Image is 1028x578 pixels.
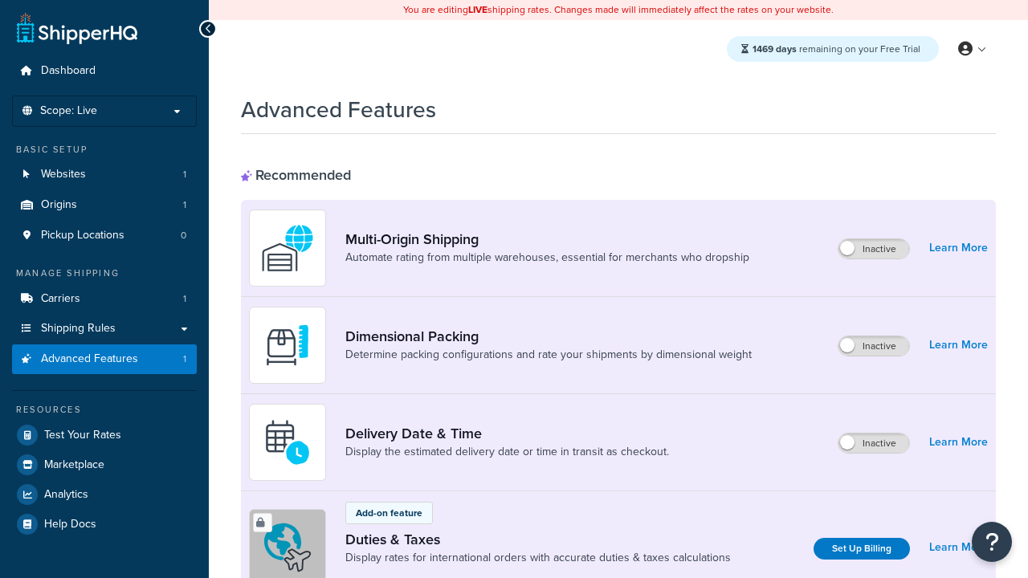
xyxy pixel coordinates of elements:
[929,237,988,259] a: Learn More
[12,190,197,220] li: Origins
[753,42,797,56] strong: 1469 days
[972,522,1012,562] button: Open Resource Center
[12,450,197,479] a: Marketplace
[345,550,731,566] a: Display rates for international orders with accurate duties & taxes calculations
[259,414,316,470] img: gfkeb5ejjkALwAAAABJRU5ErkJggg==
[183,352,186,366] span: 1
[44,518,96,531] span: Help Docs
[241,94,436,125] h1: Advanced Features
[40,104,97,118] span: Scope: Live
[838,433,909,453] label: Inactive
[12,344,197,374] li: Advanced Features
[468,2,487,17] b: LIVE
[345,328,752,345] a: Dimensional Packing
[838,336,909,356] label: Inactive
[259,317,316,373] img: DTVBYsAAAAAASUVORK5CYII=
[259,220,316,276] img: WatD5o0RtDAAAAAElFTkSuQmCC
[345,425,669,442] a: Delivery Date & Time
[356,506,422,520] p: Add-on feature
[929,334,988,356] a: Learn More
[814,538,910,560] a: Set Up Billing
[181,229,186,242] span: 0
[12,221,197,250] li: Pickup Locations
[41,322,116,336] span: Shipping Rules
[183,168,186,181] span: 1
[12,284,197,314] li: Carriers
[12,284,197,314] a: Carriers1
[183,198,186,212] span: 1
[12,190,197,220] a: Origins1
[41,64,96,78] span: Dashboard
[12,314,197,344] a: Shipping Rules
[345,250,749,266] a: Automate rating from multiple warehouses, essential for merchants who dropship
[838,239,909,258] label: Inactive
[345,347,752,363] a: Determine packing configurations and rate your shipments by dimensional weight
[41,198,77,212] span: Origins
[12,56,197,86] a: Dashboard
[12,480,197,509] a: Analytics
[12,160,197,189] li: Websites
[753,42,920,56] span: remaining on your Free Trial
[183,292,186,306] span: 1
[12,344,197,374] a: Advanced Features1
[44,488,88,502] span: Analytics
[44,458,104,472] span: Marketplace
[44,429,121,442] span: Test Your Rates
[12,160,197,189] a: Websites1
[345,444,669,460] a: Display the estimated delivery date or time in transit as checkout.
[345,230,749,248] a: Multi-Origin Shipping
[41,352,138,366] span: Advanced Features
[12,143,197,157] div: Basic Setup
[929,536,988,559] a: Learn More
[241,166,351,184] div: Recommended
[41,229,124,242] span: Pickup Locations
[12,510,197,539] a: Help Docs
[345,531,731,548] a: Duties & Taxes
[12,403,197,417] div: Resources
[12,421,197,450] a: Test Your Rates
[41,292,80,306] span: Carriers
[12,267,197,280] div: Manage Shipping
[41,168,86,181] span: Websites
[12,221,197,250] a: Pickup Locations0
[929,431,988,454] a: Learn More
